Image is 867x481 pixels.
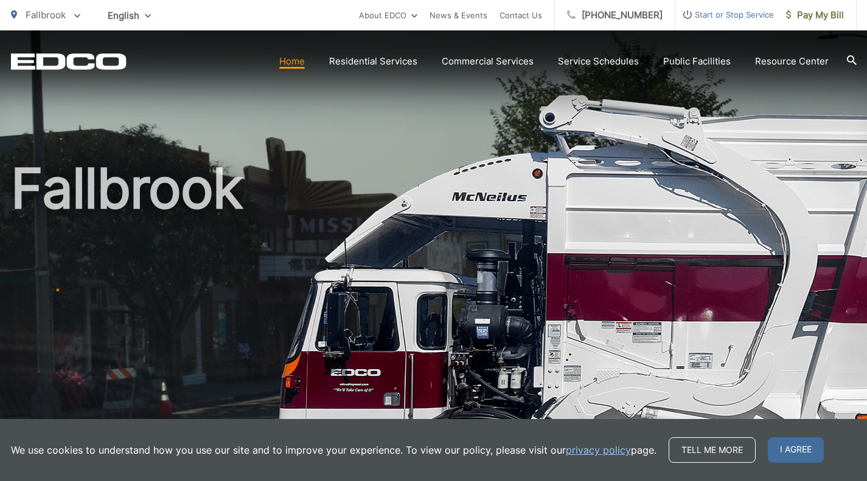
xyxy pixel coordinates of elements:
[768,437,824,463] span: I agree
[99,5,160,26] span: English
[359,8,417,22] a: About EDCO
[11,53,127,70] a: EDCD logo. Return to the homepage.
[430,8,487,22] a: News & Events
[500,8,542,22] a: Contact Us
[786,8,844,22] span: Pay My Bill
[566,443,631,457] a: privacy policy
[11,443,656,457] p: We use cookies to understand how you use our site and to improve your experience. To view our pol...
[329,54,417,69] a: Residential Services
[279,54,305,69] a: Home
[26,9,66,21] span: Fallbrook
[558,54,639,69] a: Service Schedules
[755,54,829,69] a: Resource Center
[663,54,731,69] a: Public Facilities
[669,437,756,463] a: Tell me more
[442,54,534,69] a: Commercial Services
